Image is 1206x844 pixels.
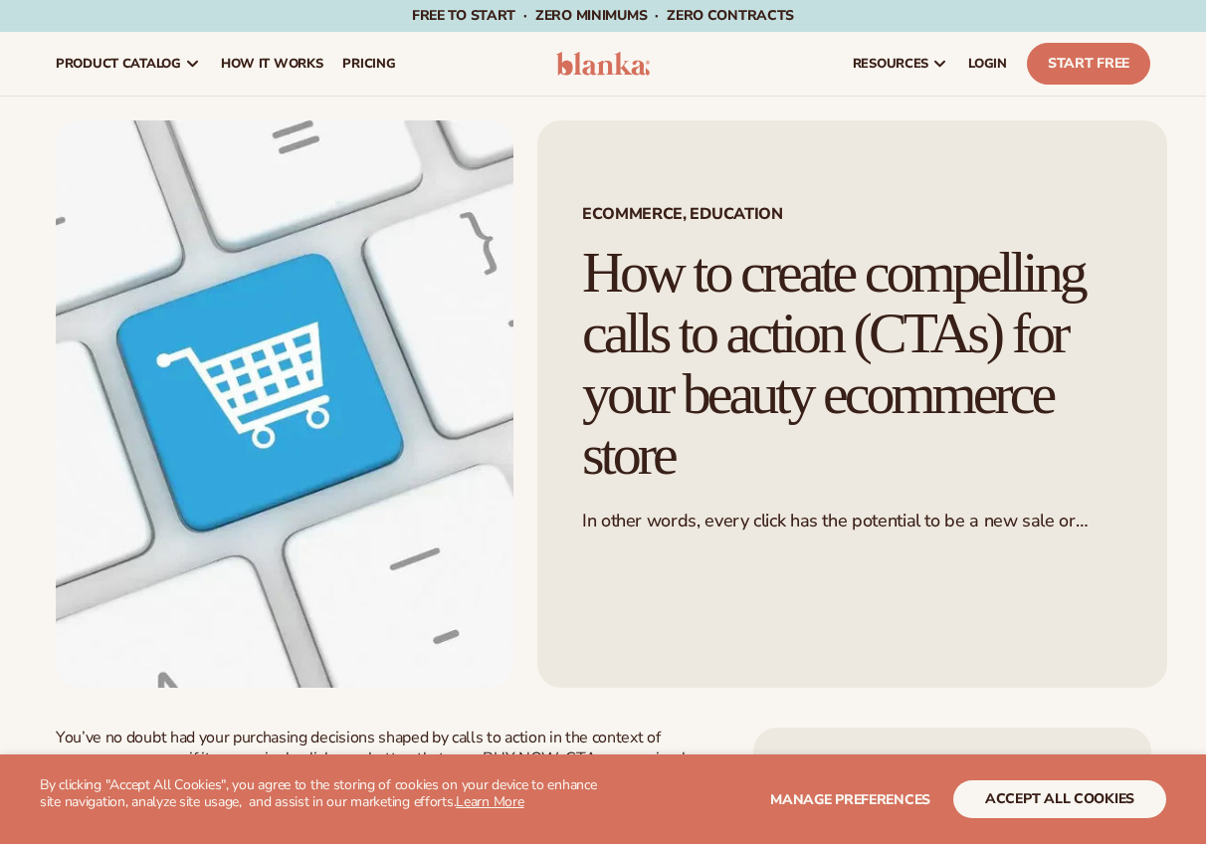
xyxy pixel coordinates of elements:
[332,32,405,96] a: pricing
[582,510,1122,532] p: In other words, every click has the potential to be a new sale or customer.
[40,777,603,811] p: By clicking "Accept All Cookies", you agree to the storing of cookies on your device to enhance s...
[958,32,1017,96] a: LOGIN
[56,56,181,72] span: product catalog
[342,56,395,72] span: pricing
[853,56,928,72] span: resources
[770,780,930,818] button: Manage preferences
[456,792,523,811] a: Learn More
[582,206,1122,222] span: Ecommerce, Education
[582,243,1122,486] h1: How to create compelling calls to action (CTAs) for your beauty ecommerce store
[56,120,513,688] img: Close-up of a keyboard with a blue shopping cart key, symbolizing e-commerce and compelling call-...
[221,56,323,72] span: How It Works
[211,32,333,96] a: How It Works
[1027,43,1150,85] a: Start Free
[412,6,794,25] span: Free to start · ZERO minimums · ZERO contracts
[770,790,930,809] span: Manage preferences
[953,780,1166,818] button: accept all cookies
[556,52,650,76] img: logo
[968,56,1007,72] span: LOGIN
[46,32,211,96] a: product catalog
[843,32,958,96] a: resources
